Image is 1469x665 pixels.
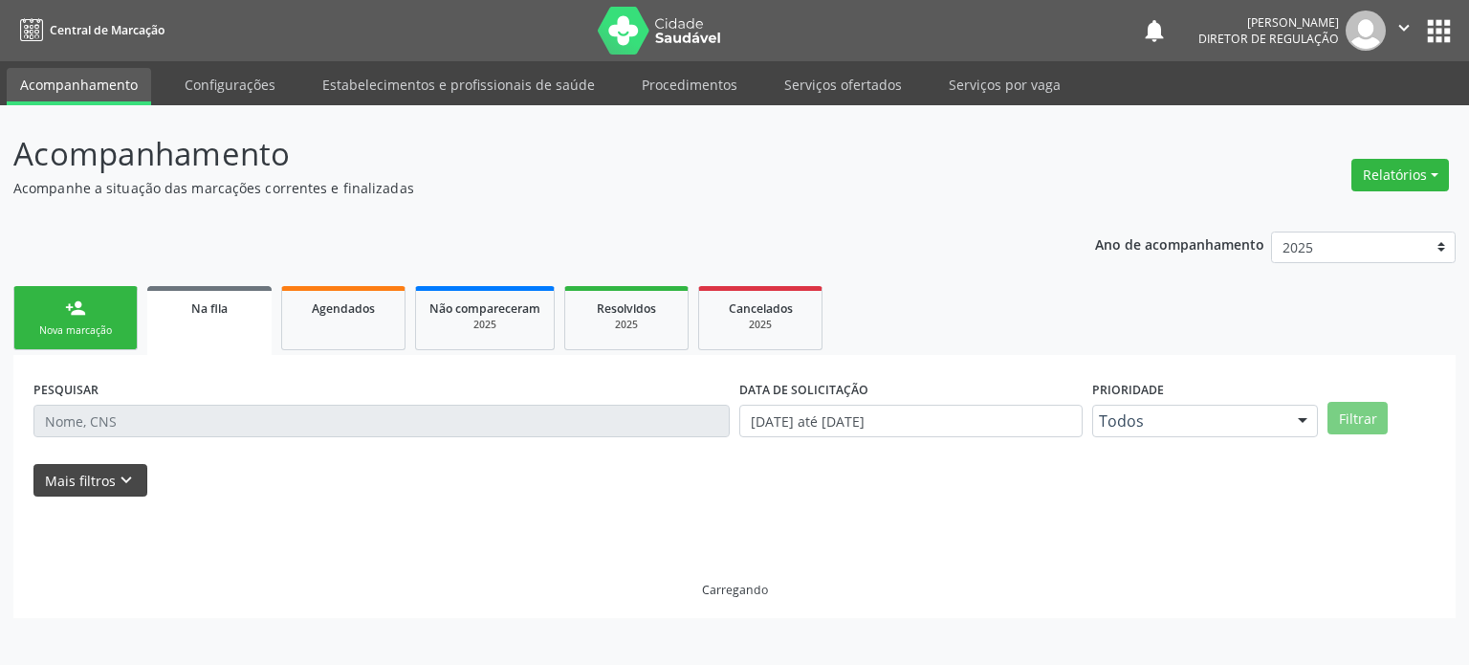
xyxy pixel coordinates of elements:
button: Mais filtroskeyboard_arrow_down [33,464,147,498]
div: [PERSON_NAME] [1198,14,1339,31]
div: person_add [65,298,86,319]
span: Cancelados [729,300,793,317]
p: Ano de acompanhamento [1095,232,1264,255]
input: Selecione um intervalo [739,405,1083,437]
img: img [1346,11,1386,51]
a: Estabelecimentos e profissionais de saúde [309,68,608,101]
span: Central de Marcação [50,22,164,38]
i: keyboard_arrow_down [116,470,137,491]
p: Acompanhe a situação das marcações correntes e finalizadas [13,178,1023,198]
button: Relatórios [1351,159,1449,191]
span: Agendados [312,300,375,317]
a: Procedimentos [628,68,751,101]
button: Filtrar [1327,402,1388,434]
a: Configurações [171,68,289,101]
span: Na fila [191,300,228,317]
a: Acompanhamento [7,68,151,105]
span: Diretor de regulação [1198,31,1339,47]
a: Serviços ofertados [771,68,915,101]
span: Resolvidos [597,300,656,317]
label: DATA DE SOLICITAÇÃO [739,375,868,405]
div: 2025 [713,318,808,332]
span: Todos [1099,411,1279,431]
div: 2025 [579,318,674,332]
label: PESQUISAR [33,375,99,405]
i:  [1393,17,1414,38]
div: Nova marcação [28,323,123,338]
div: 2025 [429,318,540,332]
input: Nome, CNS [33,405,730,437]
a: Central de Marcação [13,14,164,46]
span: Não compareceram [429,300,540,317]
button: notifications [1141,17,1168,44]
a: Serviços por vaga [935,68,1074,101]
button:  [1386,11,1422,51]
button: apps [1422,14,1456,48]
p: Acompanhamento [13,130,1023,178]
div: Carregando [702,582,768,598]
label: Prioridade [1092,375,1164,405]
